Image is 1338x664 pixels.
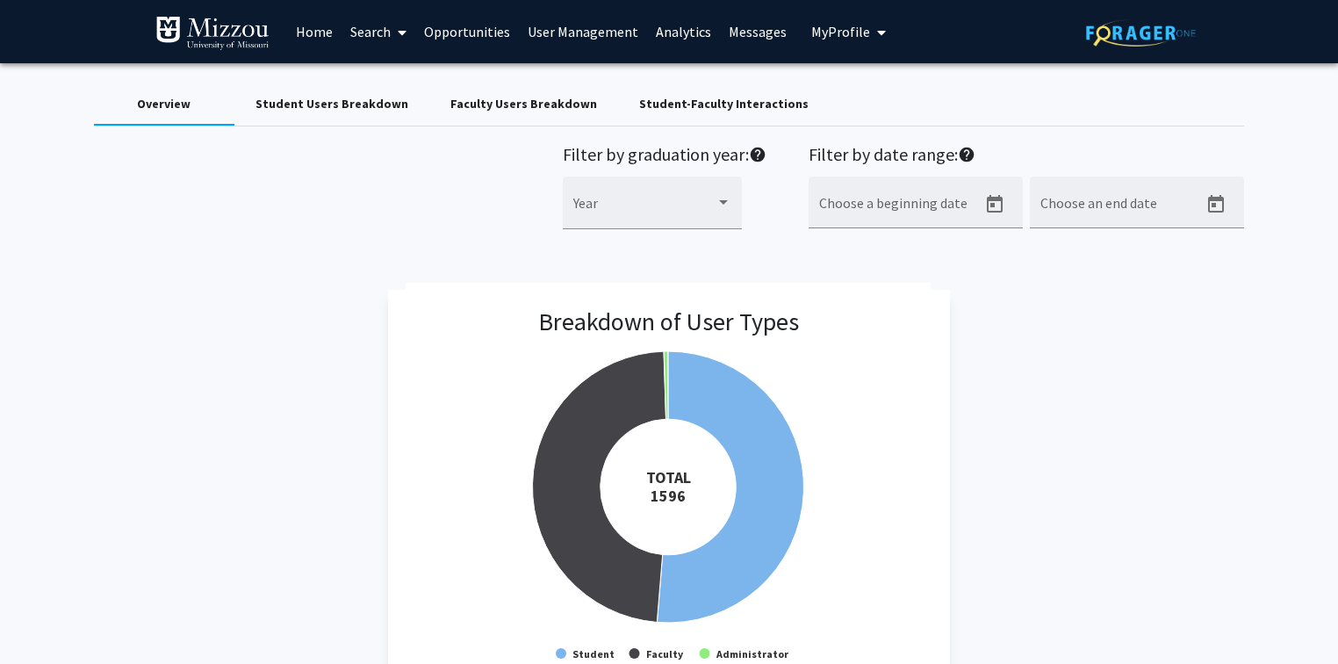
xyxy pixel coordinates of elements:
[646,467,691,506] tspan: TOTAL 1596
[13,585,75,651] iframe: Chat
[563,144,766,170] h2: Filter by graduation year:
[647,1,720,62] a: Analytics
[287,1,342,62] a: Home
[519,1,647,62] a: User Management
[1198,187,1234,222] button: Open calendar
[450,95,597,113] div: Faculty Users Breakdown
[137,95,191,113] div: Overview
[749,144,766,165] mat-icon: help
[977,187,1012,222] button: Open calendar
[646,647,684,660] text: Faculty
[155,16,270,51] img: University of Missouri Logo
[415,1,519,62] a: Opportunities
[342,1,415,62] a: Search
[716,647,789,660] text: Administrator
[811,23,870,40] span: My Profile
[958,144,975,165] mat-icon: help
[639,95,809,113] div: Student-Faculty Interactions
[1086,19,1196,47] img: ForagerOne Logo
[255,95,408,113] div: Student Users Breakdown
[809,144,1244,170] h2: Filter by date range:
[572,647,615,660] text: Student
[538,307,799,337] h3: Breakdown of User Types
[720,1,795,62] a: Messages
